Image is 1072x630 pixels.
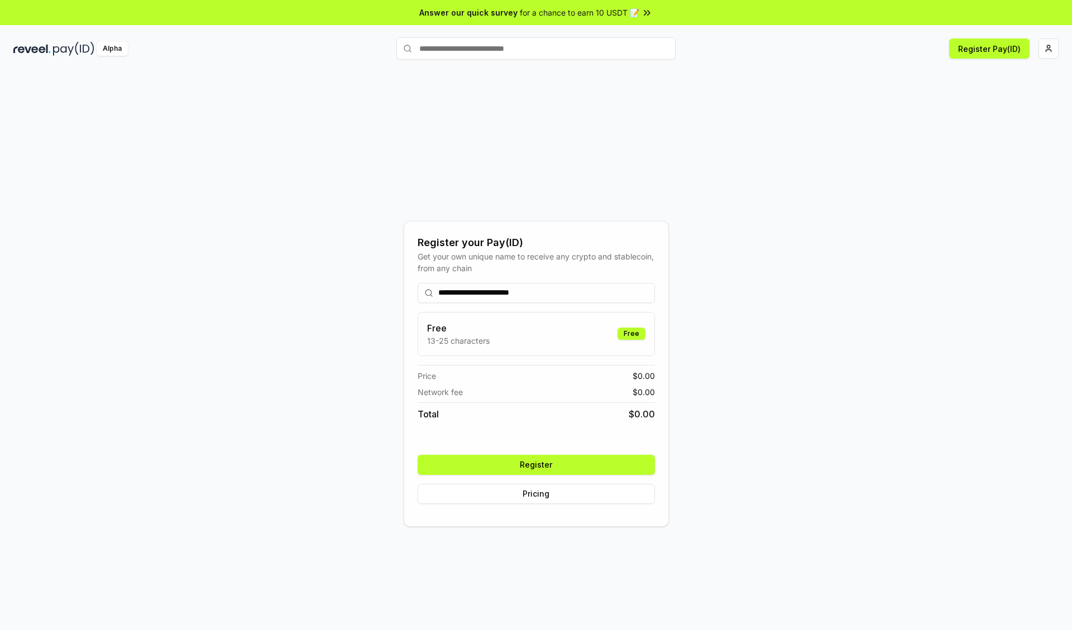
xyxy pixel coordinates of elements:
[418,484,655,504] button: Pricing
[418,235,655,251] div: Register your Pay(ID)
[418,370,436,382] span: Price
[618,328,645,340] div: Free
[97,42,128,56] div: Alpha
[427,335,490,347] p: 13-25 characters
[949,39,1030,59] button: Register Pay(ID)
[418,386,463,398] span: Network fee
[418,407,439,421] span: Total
[13,42,51,56] img: reveel_dark
[633,386,655,398] span: $ 0.00
[419,7,518,18] span: Answer our quick survey
[418,455,655,475] button: Register
[633,370,655,382] span: $ 0.00
[418,251,655,274] div: Get your own unique name to receive any crypto and stablecoin, from any chain
[629,407,655,421] span: $ 0.00
[520,7,639,18] span: for a chance to earn 10 USDT 📝
[427,321,490,335] h3: Free
[53,42,94,56] img: pay_id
